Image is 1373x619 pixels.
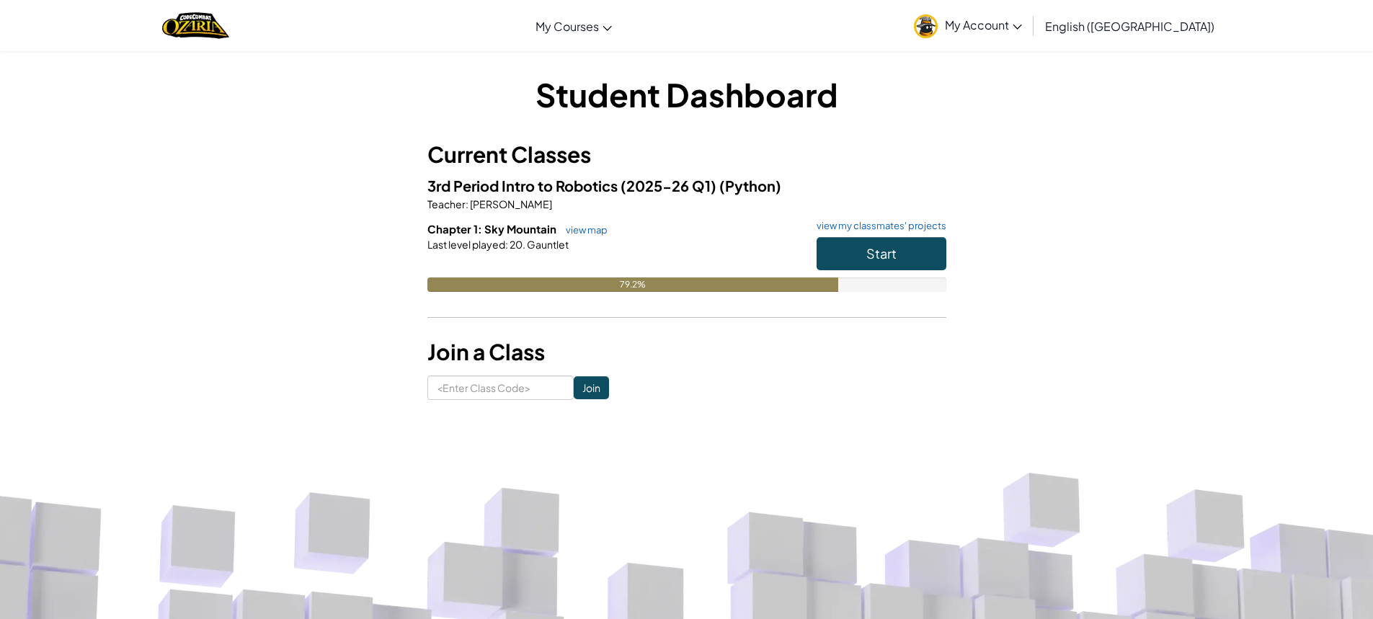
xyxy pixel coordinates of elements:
[508,238,525,251] span: 20.
[574,376,609,399] input: Join
[427,375,574,400] input: <Enter Class Code>
[536,19,599,34] span: My Courses
[427,177,719,195] span: 3rd Period Intro to Robotics (2025-26 Q1)
[162,11,229,40] a: Ozaria by CodeCombat logo
[505,238,508,251] span: :
[817,237,946,270] button: Start
[162,11,229,40] img: Home
[466,197,468,210] span: :
[427,336,946,368] h3: Join a Class
[719,177,781,195] span: (Python)
[866,245,897,262] span: Start
[427,222,559,236] span: Chapter 1: Sky Mountain
[427,238,505,251] span: Last level played
[809,221,946,231] a: view my classmates' projects
[1045,19,1214,34] span: English ([GEOGRAPHIC_DATA])
[427,197,466,210] span: Teacher
[427,138,946,171] h3: Current Classes
[427,277,838,292] div: 79.2%
[945,17,1022,32] span: My Account
[907,3,1029,48] a: My Account
[559,224,608,236] a: view map
[468,197,552,210] span: [PERSON_NAME]
[525,238,569,251] span: Gauntlet
[914,14,938,38] img: avatar
[427,72,946,117] h1: Student Dashboard
[1038,6,1222,45] a: English ([GEOGRAPHIC_DATA])
[528,6,619,45] a: My Courses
